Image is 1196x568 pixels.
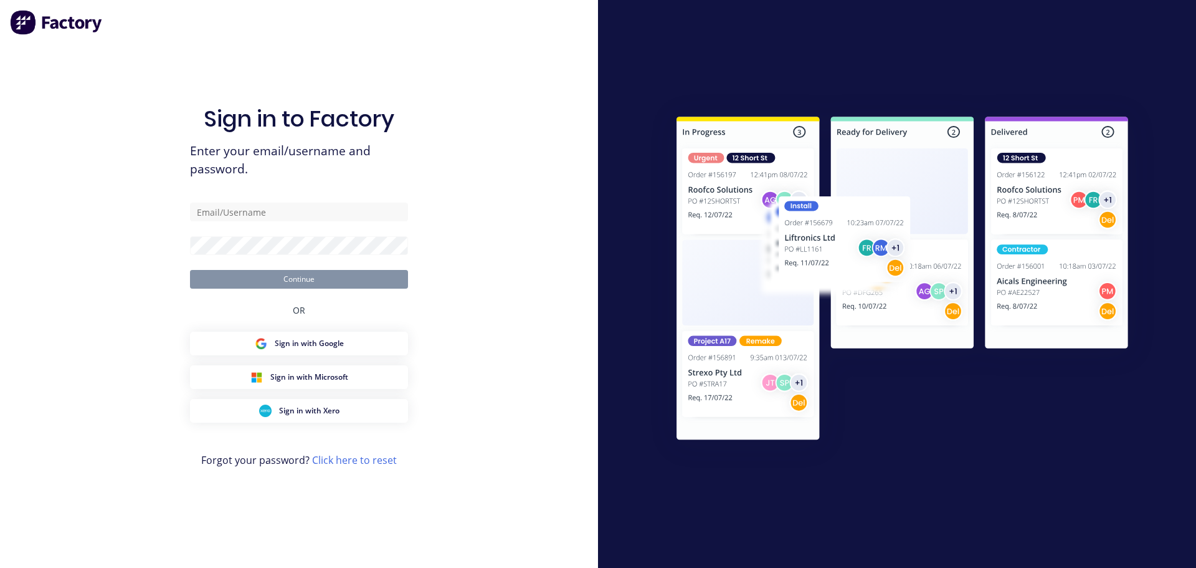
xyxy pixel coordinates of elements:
[190,365,408,389] button: Microsoft Sign inSign in with Microsoft
[275,338,344,349] span: Sign in with Google
[10,10,103,35] img: Factory
[259,405,272,417] img: Xero Sign in
[255,337,267,350] img: Google Sign in
[250,371,263,383] img: Microsoft Sign in
[270,372,348,383] span: Sign in with Microsoft
[279,405,339,416] span: Sign in with Xero
[190,203,408,221] input: Email/Username
[190,332,408,355] button: Google Sign inSign in with Google
[190,270,408,289] button: Continue
[204,105,394,132] h1: Sign in to Factory
[190,399,408,423] button: Xero Sign inSign in with Xero
[312,453,397,467] a: Click here to reset
[190,142,408,178] span: Enter your email/username and password.
[649,92,1156,469] img: Sign in
[201,453,397,468] span: Forgot your password?
[293,289,305,332] div: OR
